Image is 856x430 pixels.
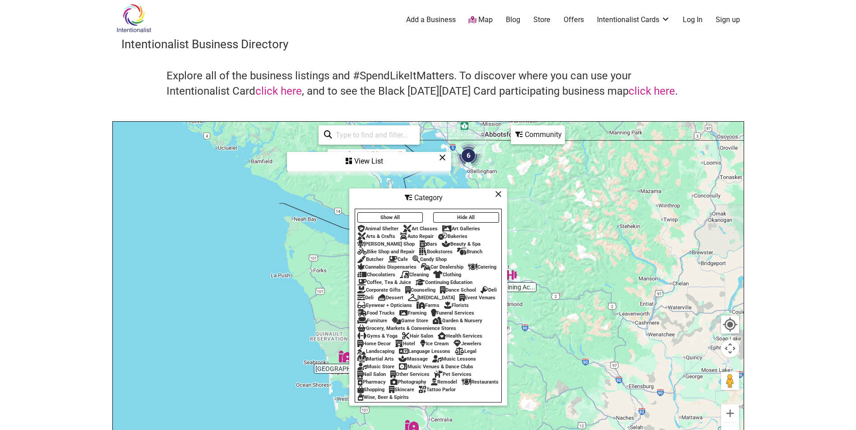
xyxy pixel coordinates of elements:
[408,295,455,301] div: [MEDICAL_DATA]
[357,387,384,393] div: Shopping
[357,302,412,308] div: Eyewear + Opticians
[564,15,584,25] a: Offers
[357,241,415,247] div: [PERSON_NAME] Shop
[419,387,456,393] div: Tattoo Parlor
[112,4,155,33] img: Intentionalist
[721,404,739,422] button: Zoom in
[419,249,453,255] div: Bookstores
[403,226,438,232] div: Art Classes
[357,295,374,301] div: Deli
[357,226,398,232] div: Animal Shelter
[398,356,428,362] div: Massage
[357,379,386,385] div: Pharmacy
[357,272,395,278] div: Chocolatiers
[468,264,496,270] div: Catering
[378,295,403,301] div: Dessert
[455,142,482,169] div: 6
[357,249,415,255] div: Bike Shop and Repair
[400,233,434,239] div: Auto Repair
[412,256,447,262] div: Candy Shop
[399,310,426,316] div: Framing
[511,125,565,144] div: Filter by Community
[357,256,384,262] div: Butcher
[357,394,409,400] div: Wine, Beer & Spirits
[462,379,499,385] div: Restaurants
[629,85,675,97] a: click here
[438,333,482,339] div: Health Services
[597,15,670,25] a: Intentionalist Cards
[390,371,430,377] div: Other Services
[121,36,735,52] h3: Intentionalist Business Directory
[399,348,450,354] div: Language Lessons
[433,212,499,223] button: Hide All
[405,287,435,293] div: Counseling
[357,233,395,239] div: Arts & Crafts
[455,348,477,354] div: Legal
[384,151,402,158] a: See All
[288,153,450,170] div: View List
[416,302,440,308] div: Farms
[683,15,703,25] a: Log In
[419,241,437,247] div: Bars
[357,333,398,339] div: Gyms & Yoga
[389,387,414,393] div: Skincare
[357,348,394,354] div: Landscaping
[721,372,739,390] button: Drag Pegman onto the map to open Street View
[357,318,387,324] div: Furniture
[512,126,564,143] div: Community
[287,152,451,171] div: See a list of the visible businesses
[421,264,463,270] div: Car Dealership
[416,279,472,285] div: Continuing Education
[332,126,414,144] input: Type to find and filter...
[453,341,481,347] div: Jewelers
[402,333,433,339] div: Hair Salon
[357,264,416,270] div: Cannabis Dispensaries
[357,364,394,370] div: Music Store
[357,371,386,377] div: Nail Salon
[431,379,457,385] div: Remodel
[432,356,476,362] div: Music Lessons
[332,151,381,158] div: 478 of 737 visible
[255,85,302,97] a: click here
[319,125,420,145] div: Type to search and filter
[459,295,495,301] div: Event Venues
[442,241,481,247] div: Beauty & Spa
[438,233,467,239] div: Bakeries
[167,69,690,99] h4: Explore all of the business listings and #SpendLikeItMatters. To discover where you can use your ...
[406,15,456,25] a: Add a Business
[431,310,474,316] div: Funeral Services
[721,316,739,334] button: Your Location
[433,272,461,278] div: Clothing
[716,15,740,25] a: Sign up
[392,318,428,324] div: Game Store
[457,249,482,255] div: Brunch
[339,350,352,363] div: Sky Island Farm
[349,188,507,406] div: Filter by category
[506,15,520,25] a: Blog
[504,268,517,282] div: Elite Training Academy
[357,287,401,293] div: Corporate Gifts
[357,341,391,347] div: Home Decor
[434,371,472,377] div: Pet Services
[357,356,394,362] div: Martial Arts
[357,310,395,316] div: Food Trucks
[440,287,476,293] div: Dance School
[420,341,449,347] div: Ice Cream
[442,226,480,232] div: Art Galleries
[400,272,429,278] div: Cleaning
[388,256,408,262] div: Cafe
[444,302,469,308] div: Florists
[481,287,497,293] div: Deli
[390,379,426,385] div: Photography
[721,339,739,357] button: Map camera controls
[395,341,415,347] div: Hotel
[433,318,482,324] div: Garden & Nursery
[399,364,473,370] div: Music Venues & Dance Clubs
[350,189,506,206] div: Category
[357,325,456,331] div: Grocery, Markets & Convenience Stores
[533,15,551,25] a: Store
[357,279,411,285] div: Coffee, Tea & Juice
[357,212,423,223] button: Show All
[468,15,493,25] a: Map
